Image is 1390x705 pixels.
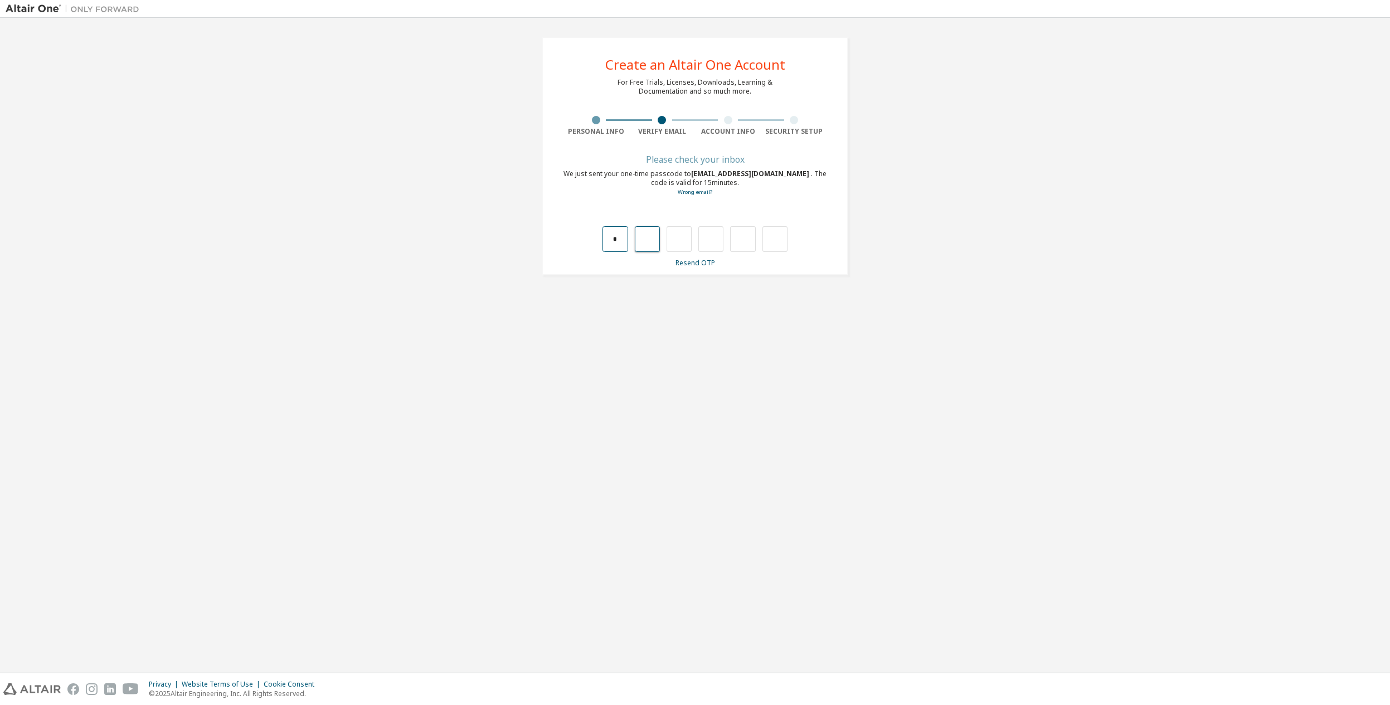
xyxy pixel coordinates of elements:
img: youtube.svg [123,683,139,695]
img: instagram.svg [86,683,98,695]
div: Create an Altair One Account [605,58,785,71]
div: Cookie Consent [264,680,321,689]
img: Altair One [6,3,145,14]
div: Please check your inbox [563,156,827,163]
div: Security Setup [761,127,828,136]
div: Personal Info [563,127,629,136]
div: Verify Email [629,127,696,136]
img: linkedin.svg [104,683,116,695]
div: For Free Trials, Licenses, Downloads, Learning & Documentation and so much more. [618,78,772,96]
img: facebook.svg [67,683,79,695]
div: We just sent your one-time passcode to . The code is valid for 15 minutes. [563,169,827,197]
a: Go back to the registration form [678,188,712,196]
a: Resend OTP [675,258,715,268]
img: altair_logo.svg [3,683,61,695]
span: [EMAIL_ADDRESS][DOMAIN_NAME] [691,169,811,178]
div: Account Info [695,127,761,136]
div: Privacy [149,680,182,689]
p: © 2025 Altair Engineering, Inc. All Rights Reserved. [149,689,321,698]
div: Website Terms of Use [182,680,264,689]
